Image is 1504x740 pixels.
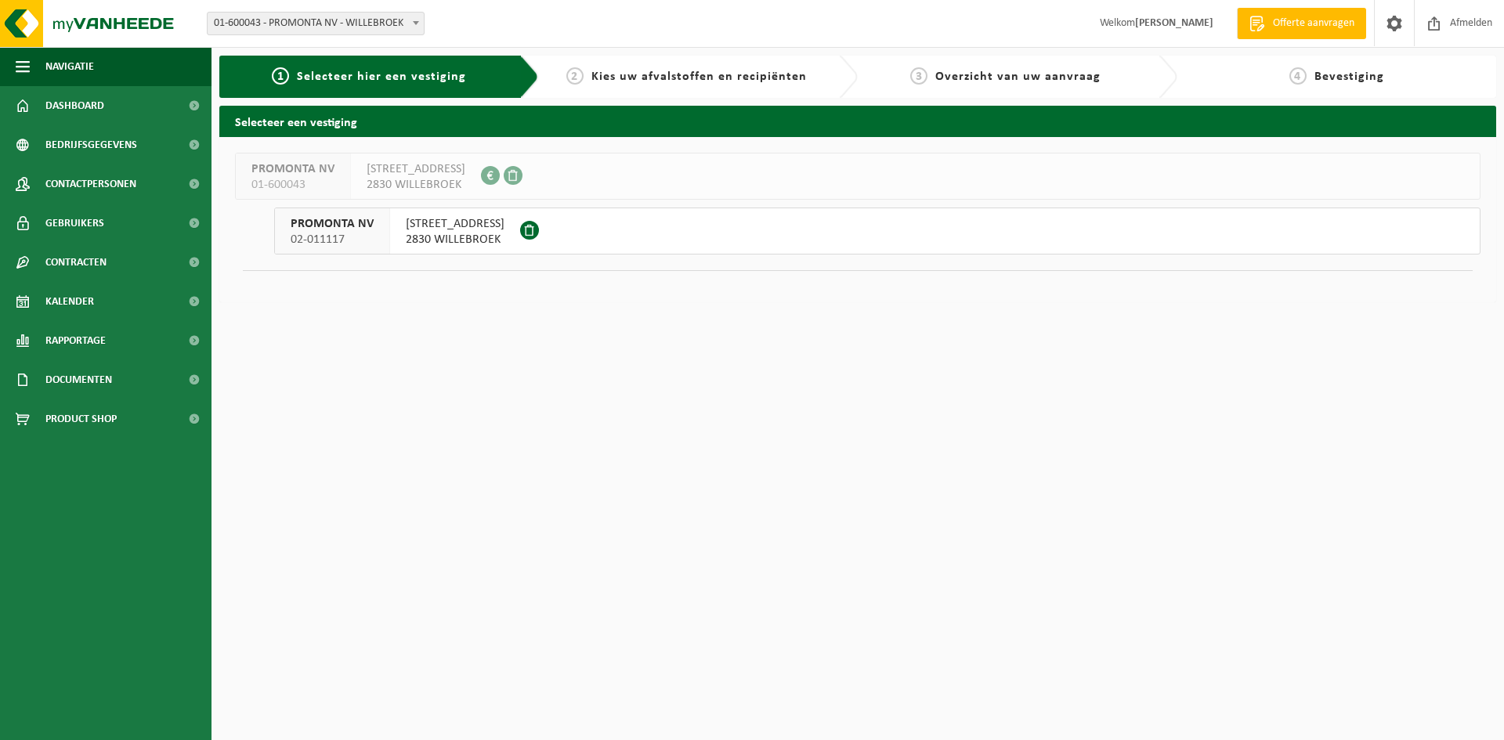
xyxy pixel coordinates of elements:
[274,208,1480,254] button: PROMONTA NV 02-011117 [STREET_ADDRESS]2830 WILLEBROEK
[45,86,104,125] span: Dashboard
[219,106,1496,136] h2: Selecteer een vestiging
[935,70,1101,83] span: Overzicht van uw aanvraag
[272,67,289,85] span: 1
[207,12,425,35] span: 01-600043 - PROMONTA NV - WILLEBROEK
[406,232,504,247] span: 2830 WILLEBROEK
[251,177,334,193] span: 01-600043
[208,13,424,34] span: 01-600043 - PROMONTA NV - WILLEBROEK
[406,216,504,232] span: [STREET_ADDRESS]
[45,243,107,282] span: Contracten
[591,70,807,83] span: Kies uw afvalstoffen en recipiënten
[45,47,94,86] span: Navigatie
[1135,17,1213,29] strong: [PERSON_NAME]
[291,232,374,247] span: 02-011117
[45,282,94,321] span: Kalender
[1269,16,1358,31] span: Offerte aanvragen
[291,216,374,232] span: PROMONTA NV
[1237,8,1366,39] a: Offerte aanvragen
[45,125,137,164] span: Bedrijfsgegevens
[45,360,112,399] span: Documenten
[45,164,136,204] span: Contactpersonen
[297,70,466,83] span: Selecteer hier een vestiging
[1314,70,1384,83] span: Bevestiging
[45,204,104,243] span: Gebruikers
[367,177,465,193] span: 2830 WILLEBROEK
[566,67,584,85] span: 2
[45,399,117,439] span: Product Shop
[251,161,334,177] span: PROMONTA NV
[910,67,927,85] span: 3
[1289,67,1307,85] span: 4
[45,321,106,360] span: Rapportage
[367,161,465,177] span: [STREET_ADDRESS]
